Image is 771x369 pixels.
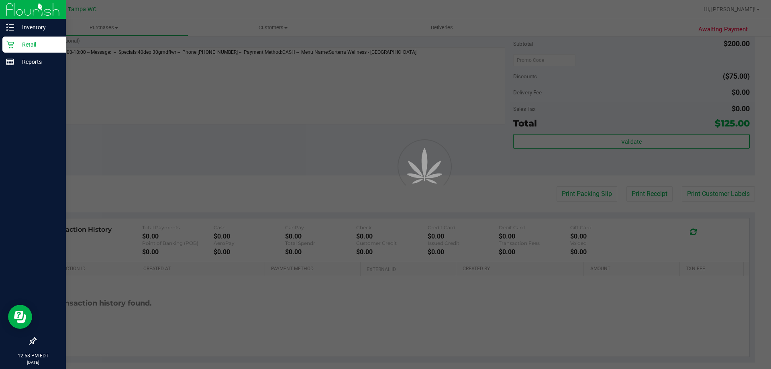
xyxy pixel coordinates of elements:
[14,57,62,67] p: Reports
[8,305,32,329] iframe: Resource center
[6,41,14,49] inline-svg: Retail
[4,352,62,359] p: 12:58 PM EDT
[6,23,14,31] inline-svg: Inventory
[4,359,62,365] p: [DATE]
[14,22,62,32] p: Inventory
[14,40,62,49] p: Retail
[6,58,14,66] inline-svg: Reports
